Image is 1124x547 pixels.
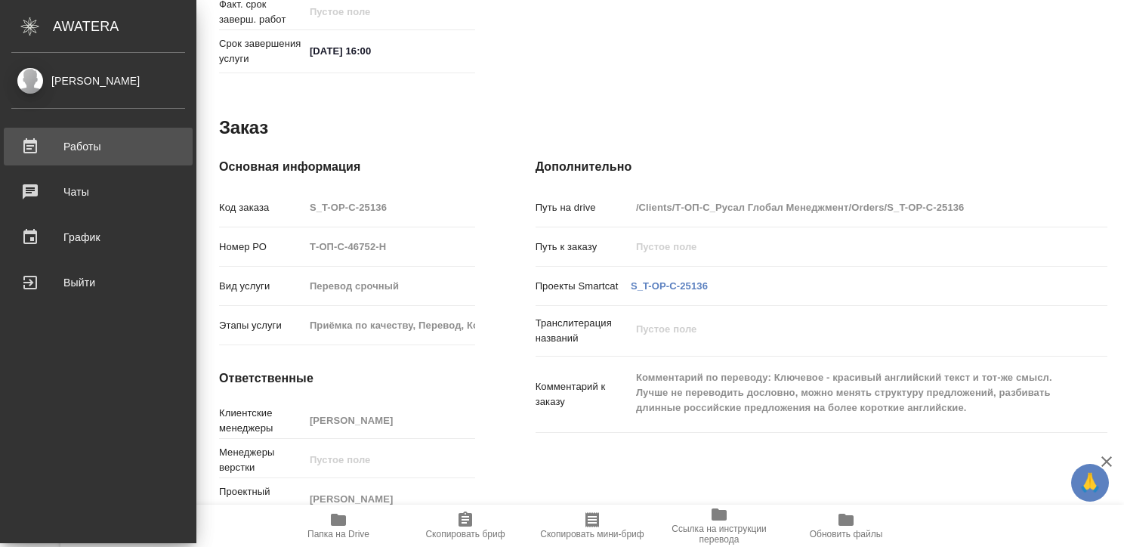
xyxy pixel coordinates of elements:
input: Пустое поле [304,196,475,218]
input: Пустое поле [304,449,475,471]
p: Проекты Smartcat [536,279,631,294]
h4: Ответственные [219,369,475,388]
a: Чаты [4,173,193,211]
input: Пустое поле [631,236,1060,258]
div: График [11,226,185,249]
p: Этапы услуги [219,318,304,333]
a: Работы [4,128,193,165]
p: Комментарий к заказу [536,379,631,409]
input: Пустое поле [304,409,475,431]
input: Пустое поле [304,275,475,297]
div: Работы [11,135,185,158]
p: Клиентские менеджеры [219,406,304,436]
p: Вид услуги [219,279,304,294]
input: Пустое поле [631,196,1060,218]
span: Скопировать бриф [425,529,505,539]
a: Выйти [4,264,193,301]
p: Путь на drive [536,200,631,215]
span: Обновить файлы [810,529,883,539]
button: Обновить файлы [783,505,909,547]
button: Папка на Drive [275,505,402,547]
input: Пустое поле [304,314,475,336]
input: Пустое поле [304,488,475,510]
input: Пустое поле [304,236,475,258]
div: [PERSON_NAME] [11,73,185,89]
div: Чаты [11,181,185,203]
a: График [4,218,193,256]
span: 🙏 [1077,467,1103,499]
div: Выйти [11,271,185,294]
a: S_T-OP-C-25136 [631,280,708,292]
p: Путь к заказу [536,240,631,255]
p: Транслитерация названий [536,316,631,346]
p: Код заказа [219,200,304,215]
button: Скопировать бриф [402,505,529,547]
button: Скопировать мини-бриф [529,505,656,547]
p: Менеджеры верстки [219,445,304,475]
h4: Основная информация [219,158,475,176]
p: Срок завершения услуги [219,36,304,66]
h2: Заказ [219,116,268,140]
p: Проектный менеджер [219,484,304,515]
textarea: Комментарий по переводу: Ключевое - красивый английский текст и тот-же смысл. Лучше не переводить... [631,365,1060,421]
p: Номер РО [219,240,304,255]
h4: Дополнительно [536,158,1107,176]
span: Скопировать мини-бриф [540,529,644,539]
input: Пустое поле [304,1,437,23]
div: AWATERA [53,11,196,42]
span: Ссылка на инструкции перевода [665,524,774,545]
span: Папка на Drive [307,529,369,539]
input: ✎ Введи что-нибудь [304,40,437,62]
button: 🙏 [1071,464,1109,502]
button: Ссылка на инструкции перевода [656,505,783,547]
